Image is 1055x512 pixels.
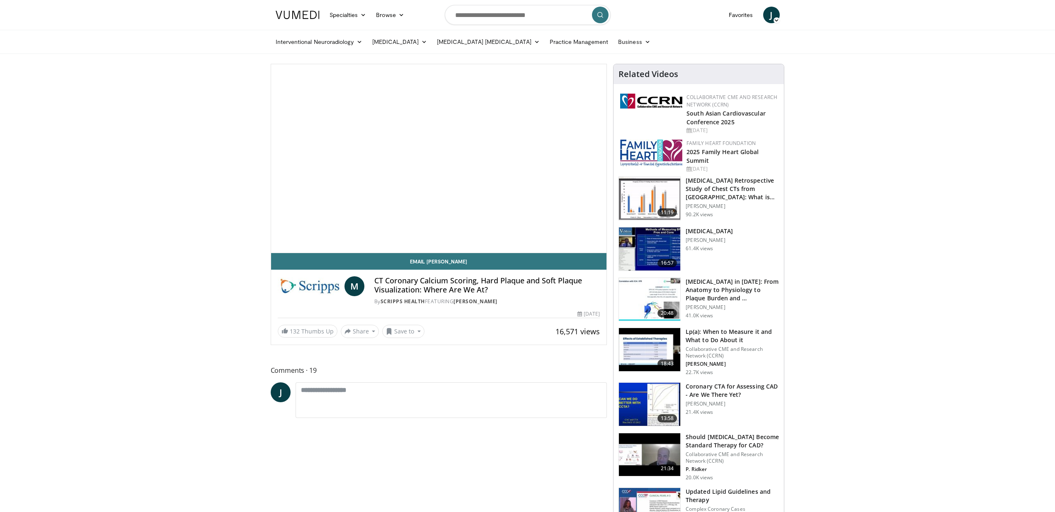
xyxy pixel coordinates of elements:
a: Practice Management [545,34,613,50]
p: [PERSON_NAME] [686,203,779,210]
img: Scripps Health [278,276,341,296]
div: [DATE] [577,310,600,318]
a: 16:57 [MEDICAL_DATA] [PERSON_NAME] 61.4K views [618,227,779,271]
p: 21.4K views [686,409,713,415]
img: 96363db5-6b1b-407f-974b-715268b29f70.jpeg.150x105_q85_autocrop_double_scale_upscale_version-0.2.jpg [620,140,682,167]
a: Specialties [325,7,371,23]
p: [PERSON_NAME] [686,361,779,367]
h4: CT Coronary Calcium Scoring, Hard Plaque and Soft Plaque Visualization: Where Are We At? [374,276,600,294]
span: Comments 19 [271,365,607,376]
span: 11:19 [657,208,677,217]
input: Search topics, interventions [445,5,611,25]
img: 7a20132b-96bf-405a-bedd-783937203c38.150x105_q85_crop-smart_upscale.jpg [619,328,680,371]
a: Collaborative CME and Research Network (CCRN) [686,94,777,108]
p: P. Ridker [686,466,779,473]
a: 21:34 Should [MEDICAL_DATA] Become Standard Therapy for CAD? Collaborative CME and Research Netwo... [618,433,779,481]
a: Browse [371,7,409,23]
a: 2025 Family Heart Global Summit [686,148,759,164]
p: 41.0K views [686,312,713,319]
img: eb63832d-2f75-457d-8c1a-bbdc90eb409c.150x105_q85_crop-smart_upscale.jpg [619,433,680,476]
p: Collaborative CME and Research Network (CCRN) [686,346,779,359]
img: a92b9a22-396b-4790-a2bb-5028b5f4e720.150x105_q85_crop-smart_upscale.jpg [619,227,680,270]
p: 20.0K views [686,474,713,481]
a: [MEDICAL_DATA] [367,34,432,50]
p: [PERSON_NAME] [686,237,733,244]
span: 21:34 [657,464,677,473]
h3: [MEDICAL_DATA] in [DATE]: From Anatomy to Physiology to Plaque Burden and … [686,278,779,302]
h3: Coronary CTA for Assessing CAD - Are We There Yet? [686,382,779,399]
p: [PERSON_NAME] [686,401,779,407]
div: By FEATURING [374,298,600,305]
div: [DATE] [686,127,777,134]
img: 823da73b-7a00-425d-bb7f-45c8b03b10c3.150x105_q85_crop-smart_upscale.jpg [619,278,680,321]
p: 90.2K views [686,211,713,218]
span: 16,571 views [555,326,600,336]
img: VuMedi Logo [276,11,320,19]
a: 11:19 [MEDICAL_DATA] Retrospective Study of Chest CTs from [GEOGRAPHIC_DATA]: What is the Re… [PE... [618,176,779,220]
span: 13:58 [657,414,677,423]
a: [MEDICAL_DATA] [MEDICAL_DATA] [432,34,545,50]
img: a04ee3ba-8487-4636-b0fb-5e8d268f3737.png.150x105_q85_autocrop_double_scale_upscale_version-0.2.png [620,94,682,109]
p: 61.4K views [686,245,713,252]
video-js: Video Player [271,64,607,253]
h3: Should [MEDICAL_DATA] Become Standard Therapy for CAD? [686,433,779,449]
p: 22.7K views [686,369,713,376]
h4: Related Videos [618,69,678,79]
img: 34b2b9a4-89e5-4b8c-b553-8a638b61a706.150x105_q85_crop-smart_upscale.jpg [619,383,680,426]
p: Collaborative CME and Research Network (CCRN) [686,451,779,464]
a: Scripps Health [381,298,425,305]
a: M [344,276,364,296]
span: 18:43 [657,360,677,368]
a: 132 Thumbs Up [278,325,337,338]
a: 20:48 [MEDICAL_DATA] in [DATE]: From Anatomy to Physiology to Plaque Burden and … [PERSON_NAME] 4... [618,278,779,321]
h3: Updated Lipid Guidelines and Therapy [686,488,779,504]
a: 13:58 Coronary CTA for Assessing CAD - Are We There Yet? [PERSON_NAME] 21.4K views [618,382,779,426]
a: J [763,7,780,23]
h3: Lp(a): When to Measure it and What to Do About it [686,328,779,344]
a: Family Heart Foundation [686,140,756,147]
a: J [271,382,291,402]
a: Interventional Neuroradiology [271,34,367,50]
img: c2eb46a3-50d3-446d-a553-a9f8510c7760.150x105_q85_crop-smart_upscale.jpg [619,177,680,220]
h3: [MEDICAL_DATA] Retrospective Study of Chest CTs from [GEOGRAPHIC_DATA]: What is the Re… [686,176,779,201]
button: Share [341,325,379,338]
span: 20:48 [657,309,677,317]
a: [PERSON_NAME] [454,298,497,305]
span: 16:57 [657,259,677,267]
div: [DATE] [686,165,777,173]
button: Save to [382,325,424,338]
p: [PERSON_NAME] [686,304,779,311]
a: 18:43 Lp(a): When to Measure it and What to Do About it Collaborative CME and Research Network (C... [618,328,779,376]
a: Email [PERSON_NAME] [271,253,607,270]
h3: [MEDICAL_DATA] [686,227,733,235]
a: Business [613,34,655,50]
a: Favorites [724,7,758,23]
a: South Asian Cardiovascular Conference 2025 [686,109,766,126]
span: 132 [290,327,300,335]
